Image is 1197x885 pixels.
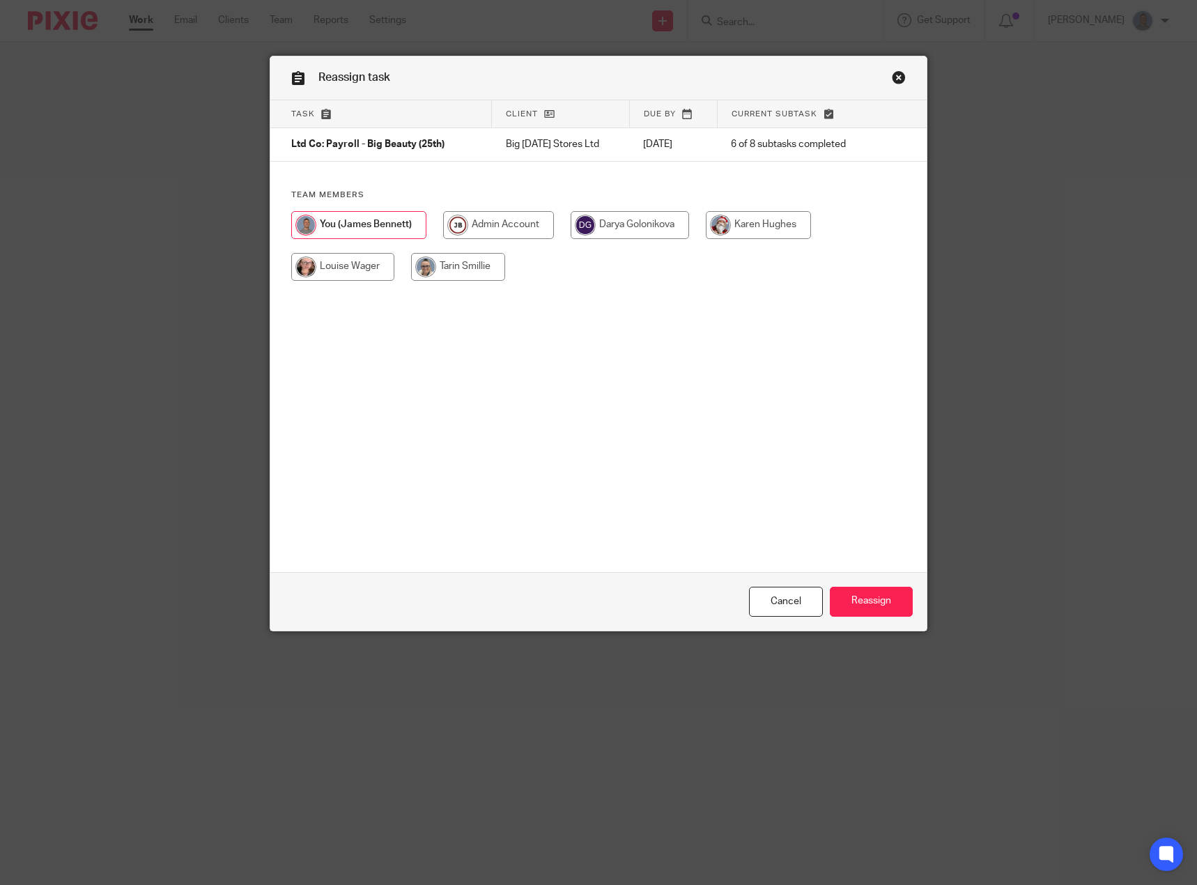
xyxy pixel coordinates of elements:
[643,137,703,151] p: [DATE]
[732,110,817,118] span: Current subtask
[506,110,538,118] span: Client
[830,587,913,617] input: Reassign
[644,110,676,118] span: Due by
[291,110,315,118] span: Task
[717,128,879,162] td: 6 of 8 subtasks completed
[892,70,906,89] a: Close this dialog window
[506,137,616,151] p: Big [DATE] Stores Ltd
[291,140,445,150] span: Ltd Co: Payroll - Big Beauty (25th)
[291,190,906,201] h4: Team members
[318,72,390,83] span: Reassign task
[749,587,823,617] a: Close this dialog window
